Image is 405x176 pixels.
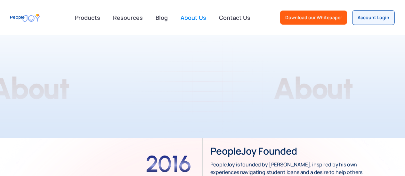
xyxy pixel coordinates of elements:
a: Download our Whitepaper [280,11,347,25]
div: Products [71,11,104,24]
div: Account Login [358,14,389,21]
a: Resources [109,11,147,25]
a: Account Login [352,10,395,25]
div: Download our Whitepaper [285,14,342,21]
a: home [10,11,40,25]
a: Contact Us [215,11,254,25]
a: Blog [152,11,172,25]
a: About Us [177,11,210,25]
h3: PeopleJoy founded [210,145,297,157]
